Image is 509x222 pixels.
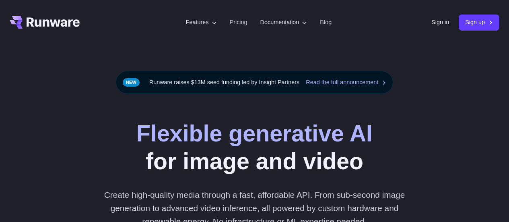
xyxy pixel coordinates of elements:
[230,18,247,27] a: Pricing
[10,16,80,29] a: Go to /
[186,18,217,27] label: Features
[136,120,373,175] h1: for image and video
[431,18,449,27] a: Sign in
[136,120,373,146] strong: Flexible generative AI
[260,18,307,27] label: Documentation
[459,15,499,30] a: Sign up
[306,78,386,87] a: Read the full announcement
[320,18,332,27] a: Blog
[116,71,394,94] div: Runware raises $13M seed funding led by Insight Partners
